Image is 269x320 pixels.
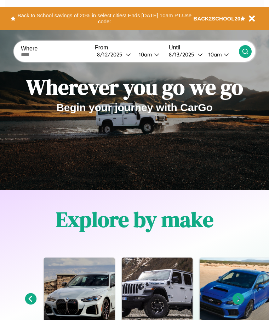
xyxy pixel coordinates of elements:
button: Back to School savings of 20% in select cities! Ends [DATE] 10am PT.Use code: [16,11,194,26]
button: 10am [133,51,165,58]
h1: Explore by make [56,205,213,234]
div: 10am [205,51,224,58]
div: 10am [135,51,154,58]
b: BACK2SCHOOL20 [194,16,241,22]
div: 8 / 13 / 2025 [169,51,198,58]
label: Where [21,46,91,52]
button: 10am [203,51,239,58]
div: 8 / 12 / 2025 [97,51,126,58]
button: 8/12/2025 [95,51,133,58]
label: From [95,44,165,51]
label: Until [169,44,239,51]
